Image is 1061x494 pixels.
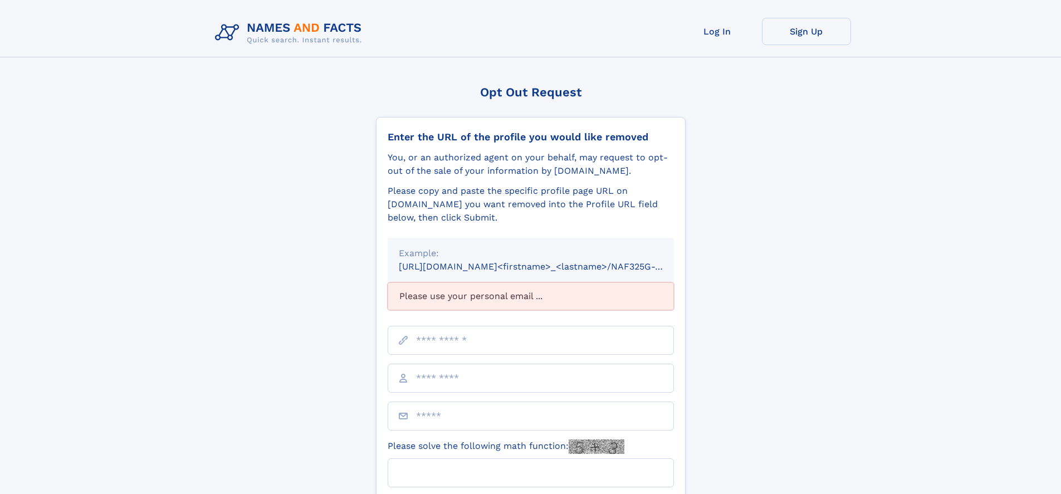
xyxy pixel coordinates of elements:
small: [URL][DOMAIN_NAME]<firstname>_<lastname>/NAF325G-xxxxxxxx [399,261,695,272]
div: Enter the URL of the profile you would like removed [388,131,674,143]
a: Log In [673,18,762,45]
label: Please solve the following math function: [388,439,624,454]
div: Please copy and paste the specific profile page URL on [DOMAIN_NAME] you want removed into the Pr... [388,184,674,224]
div: Example: [399,247,663,260]
div: Opt Out Request [376,85,686,99]
a: Sign Up [762,18,851,45]
div: Please use your personal email ... [388,282,674,310]
div: You, or an authorized agent on your behalf, may request to opt-out of the sale of your informatio... [388,151,674,178]
img: Logo Names and Facts [211,18,371,48]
